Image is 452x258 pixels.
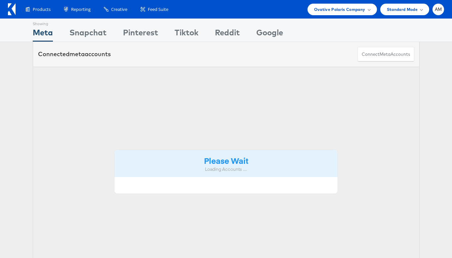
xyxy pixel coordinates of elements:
span: Standard Mode [387,6,418,13]
div: Reddit [215,27,240,42]
span: Reporting [71,6,91,13]
div: Showing [33,19,53,27]
span: AM [435,7,442,12]
span: Feed Suite [148,6,168,13]
div: Loading Accounts .... [119,166,333,172]
span: Products [33,6,51,13]
strong: Please Wait [204,155,248,166]
span: Creative [111,6,127,13]
div: Pinterest [123,27,158,42]
div: Connected accounts [38,50,111,58]
span: meta [380,51,390,57]
div: Meta [33,27,53,42]
div: Tiktok [175,27,198,42]
div: Snapchat [69,27,106,42]
span: Ovative Polaris Company [314,6,365,13]
button: ConnectmetaAccounts [357,47,414,62]
span: meta [69,50,85,58]
div: Google [256,27,283,42]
